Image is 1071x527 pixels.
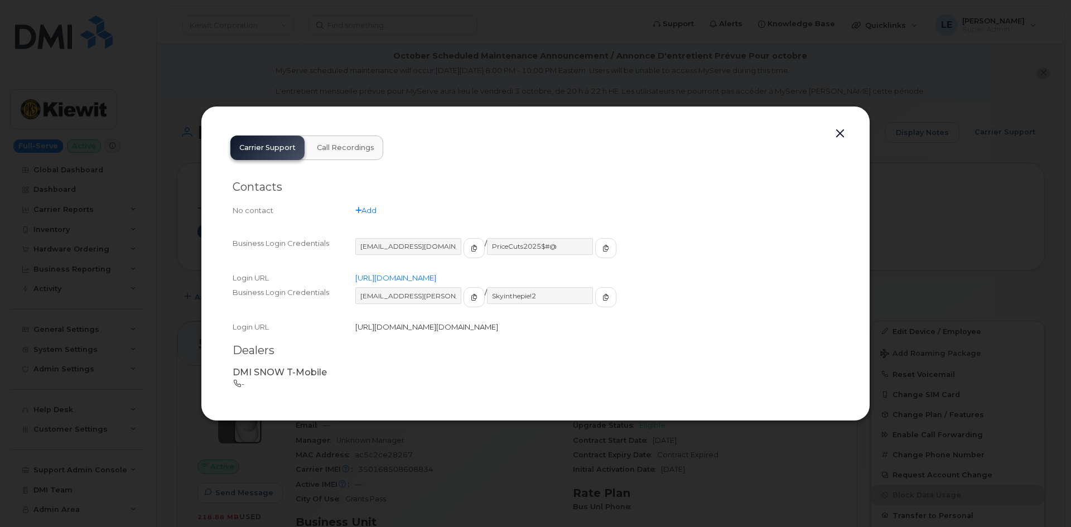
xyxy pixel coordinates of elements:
a: Add [355,206,377,215]
p: DMI SNOW T-Mobile [233,366,838,379]
p: - [233,379,838,389]
iframe: Messenger Launcher [1022,478,1063,519]
span: Call Recordings [317,143,374,152]
div: Business Login Credentials [233,238,355,268]
h2: Dealers [233,344,838,357]
div: Business Login Credentials [233,287,355,317]
button: copy to clipboard [464,238,485,258]
div: / [355,287,838,317]
a: [URL][DOMAIN_NAME][DOMAIN_NAME] [355,322,498,331]
div: No contact [233,205,355,216]
button: copy to clipboard [595,287,616,307]
div: / [355,238,838,268]
div: Login URL [233,322,355,332]
a: [URL][DOMAIN_NAME] [355,273,436,282]
h2: Contacts [233,180,838,194]
button: copy to clipboard [595,238,616,258]
button: copy to clipboard [464,287,485,307]
div: Login URL [233,273,355,283]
